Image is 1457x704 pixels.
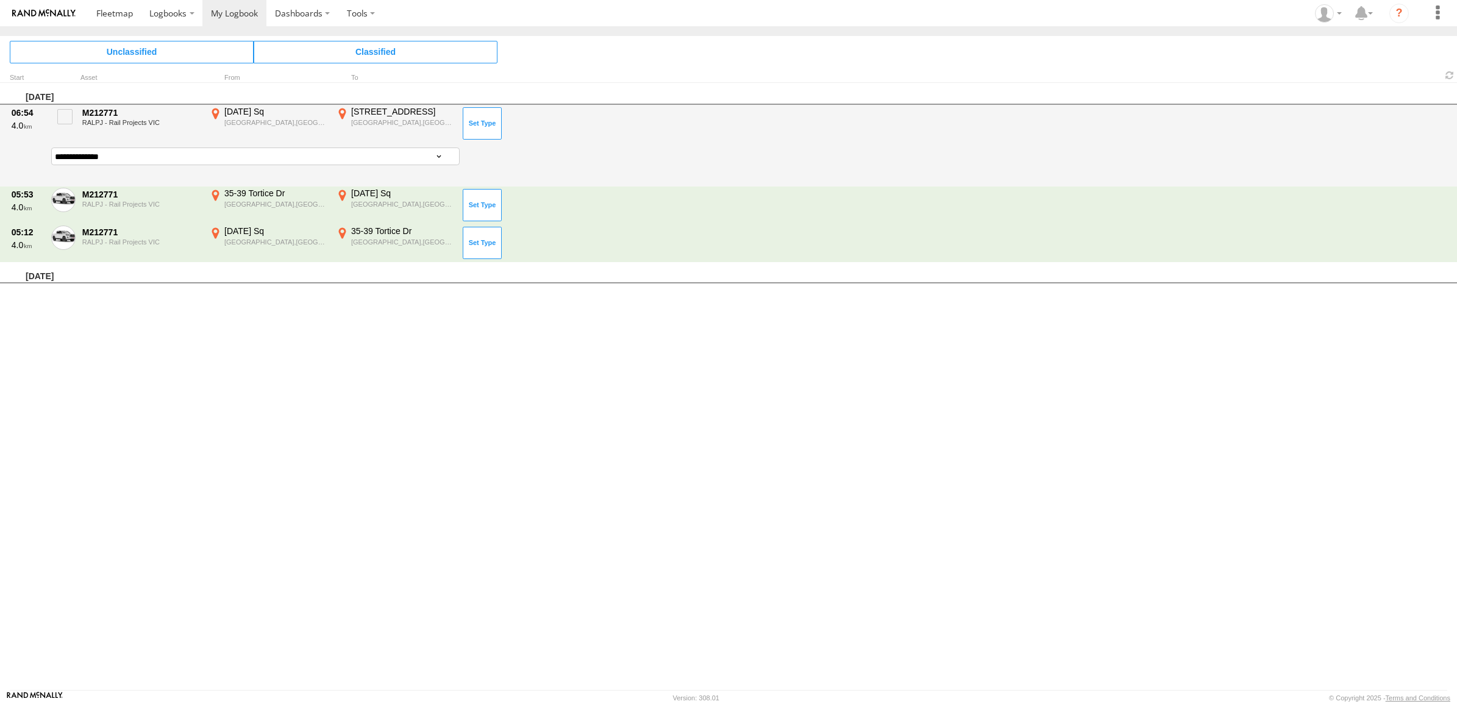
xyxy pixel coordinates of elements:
div: 4.0 [12,202,45,213]
div: [GEOGRAPHIC_DATA],[GEOGRAPHIC_DATA] [224,238,327,246]
a: Terms and Conditions [1386,694,1450,702]
div: Asset [80,75,202,81]
label: Click to View Event Location [334,188,456,223]
div: [DATE] Sq [224,226,327,236]
div: [GEOGRAPHIC_DATA],[GEOGRAPHIC_DATA] [351,238,454,246]
div: [GEOGRAPHIC_DATA],[GEOGRAPHIC_DATA] [351,118,454,127]
label: Click to View Event Location [207,188,329,223]
div: 35-39 Tortice Dr [351,226,454,236]
div: 05:12 [12,227,45,238]
button: Click to Set [463,227,502,258]
span: Click to view Classified Trips [254,41,497,63]
button: Click to Set [463,107,502,139]
img: rand-logo.svg [12,9,76,18]
div: [GEOGRAPHIC_DATA],[GEOGRAPHIC_DATA] [224,200,327,208]
label: Click to View Event Location [334,106,456,141]
div: © Copyright 2025 - [1329,694,1450,702]
div: [STREET_ADDRESS] [351,106,454,117]
div: 4.0 [12,240,45,251]
div: M212771 [82,107,201,118]
div: [DATE] Sq [351,188,454,199]
div: To [334,75,456,81]
label: Click to View Event Location [207,106,329,141]
div: [GEOGRAPHIC_DATA],[GEOGRAPHIC_DATA] [351,200,454,208]
i: ? [1389,4,1409,23]
div: From [207,75,329,81]
label: Click to View Event Location [207,226,329,261]
span: Refresh [1442,69,1457,81]
div: [DATE] Sq [224,106,327,117]
div: M212771 [82,227,201,238]
div: RALPJ - Rail Projects VIC [82,201,201,208]
div: Click to Sort [10,75,46,81]
div: Andrew Stead [1311,4,1346,23]
div: Version: 308.01 [673,694,719,702]
div: 35-39 Tortice Dr [224,188,327,199]
div: 4.0 [12,120,45,131]
a: Visit our Website [7,692,63,704]
span: Click to view Unclassified Trips [10,41,254,63]
div: 05:53 [12,189,45,200]
div: [GEOGRAPHIC_DATA],[GEOGRAPHIC_DATA] [224,118,327,127]
div: M212771 [82,189,201,200]
div: 06:54 [12,107,45,118]
div: RALPJ - Rail Projects VIC [82,119,201,126]
div: RALPJ - Rail Projects VIC [82,238,201,246]
label: Click to View Event Location [334,226,456,261]
button: Click to Set [463,189,502,221]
